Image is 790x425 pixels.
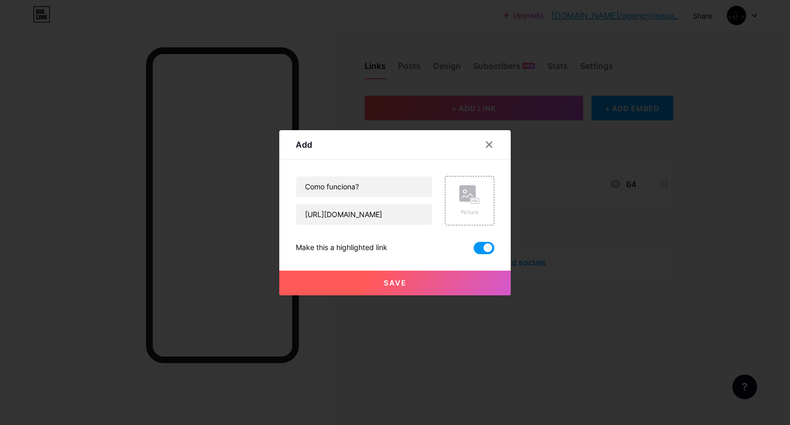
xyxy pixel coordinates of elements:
[296,242,387,254] div: Make this a highlighted link
[384,278,407,287] span: Save
[296,176,432,197] input: Title
[296,138,312,151] div: Add
[296,204,432,225] input: URL
[459,208,480,216] div: Picture
[279,271,511,295] button: Save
